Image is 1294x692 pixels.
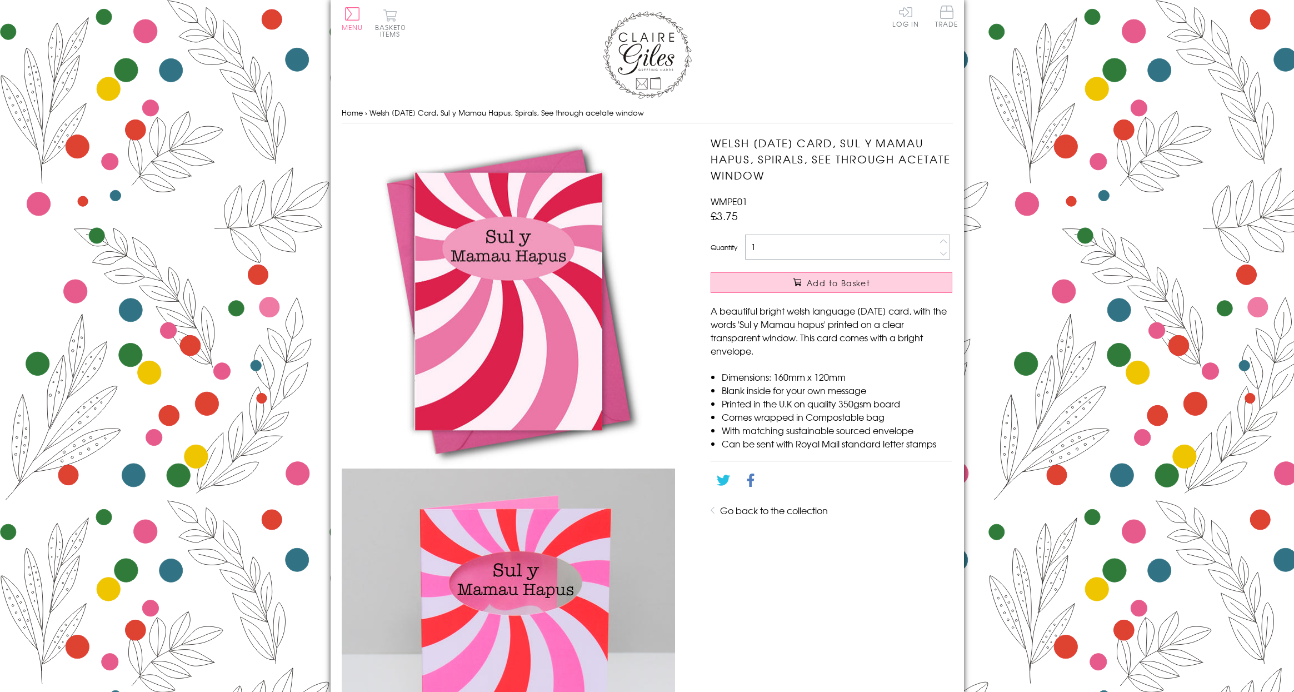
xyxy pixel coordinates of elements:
[720,504,828,517] a: Go back to the collection
[365,107,367,118] span: ›
[711,242,737,252] label: Quantity
[711,135,952,183] h1: Welsh [DATE] Card, Sul y Mamau Hapus, Spirals, See through acetate window
[722,397,952,410] li: Printed in the U.K on quality 350gsm board
[711,304,952,357] p: A beautiful bright welsh language [DATE] card, with the words 'Sul y Mamau hapus' printed on a cl...
[722,410,952,424] li: Comes wrapped in Compostable bag
[807,277,870,288] span: Add to Basket
[711,208,738,223] span: £3.75
[711,195,747,208] span: WMPE01
[935,6,958,27] span: Trade
[342,7,363,31] button: Menu
[892,6,919,27] a: Log In
[603,11,692,99] img: Claire Giles Greetings Cards
[342,102,953,125] nav: breadcrumbs
[342,22,363,32] span: Menu
[380,22,406,39] span: 0 items
[722,370,952,384] li: Dimensions: 160mm x 120mm
[722,424,952,437] li: With matching sustainable sourced envelope
[375,9,406,37] button: Basket0 items
[369,107,644,118] span: Welsh [DATE] Card, Sul y Mamau Hapus, Spirals, See through acetate window
[342,135,675,469] img: Welsh Mother's Day Card, Sul y Mamau Hapus, Spirals, See through acetate window
[711,272,952,293] button: Add to Basket
[722,384,952,397] li: Blank inside for your own message
[722,437,952,450] li: Can be sent with Royal Mail standard letter stamps
[935,6,958,29] a: Trade
[342,107,363,118] a: Home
